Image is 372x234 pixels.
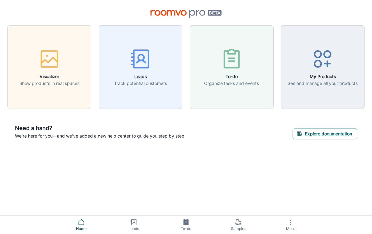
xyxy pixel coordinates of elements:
[99,25,183,109] button: LeadsTrack potential customers
[288,73,358,80] h6: My Products
[281,63,365,70] a: My ProductsSee and manage all your products
[190,63,274,70] a: To-doOrganize tasks and events
[15,133,186,139] p: We're here for you—and we've added a new help center to guide you step by step.
[99,63,183,70] a: LeadsTrack potential customers
[293,130,357,136] a: Explore documentation
[59,226,104,232] span: Home
[288,80,358,87] p: See and manage all your products
[150,10,222,18] img: Roomvo PRO Beta
[19,80,79,87] p: Show products in real spaces
[107,216,160,234] a: Leads
[216,226,261,232] span: Samples
[190,25,274,109] button: To-doOrganize tasks and events
[114,80,167,87] p: Track potential customers
[19,73,79,80] h6: Visualizer
[212,216,265,234] a: Samples
[114,73,167,80] h6: Leads
[160,216,212,234] a: To-do
[164,226,208,232] span: To-do
[204,73,259,80] h6: To-do
[293,128,357,139] button: Explore documentation
[265,216,317,234] button: More
[204,80,259,87] p: Organize tasks and events
[268,226,313,231] span: More
[15,124,186,133] h6: Need a hand?
[7,25,91,109] button: VisualizerShow products in real spaces
[111,226,156,232] span: Leads
[281,25,365,109] button: My ProductsSee and manage all your products
[55,216,107,234] a: Home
